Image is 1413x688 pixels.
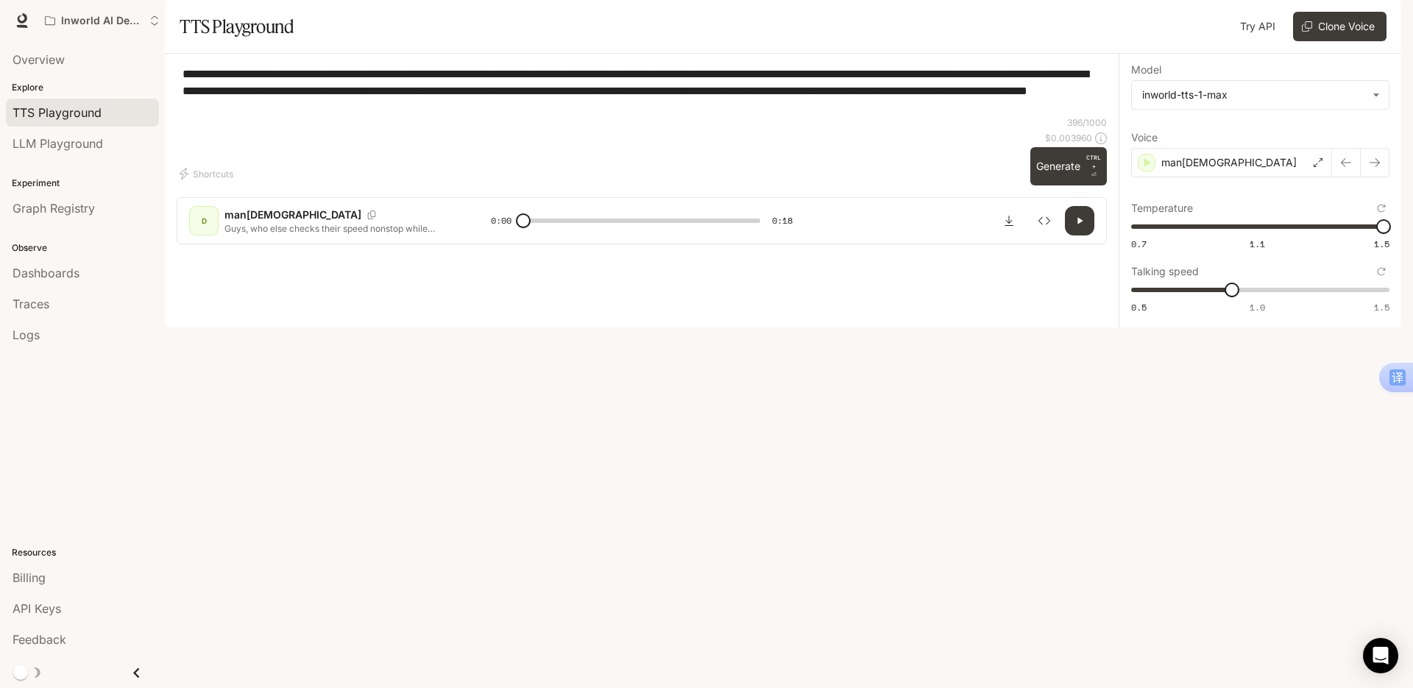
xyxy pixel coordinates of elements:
div: D [192,209,216,233]
p: CTRL + [1086,153,1101,171]
p: $ 0.003960 [1045,132,1092,144]
a: Try API [1234,12,1281,41]
span: 0.7 [1131,238,1147,250]
div: Open Intercom Messenger [1363,638,1398,673]
span: 1.0 [1250,301,1265,313]
span: 0.5 [1131,301,1147,313]
p: man[DEMOGRAPHIC_DATA] [224,208,361,222]
button: Clone Voice [1293,12,1387,41]
p: 396 / 1000 [1067,116,1107,129]
button: Reset to default [1373,200,1389,216]
p: ⏎ [1086,153,1101,180]
button: Copy Voice ID [361,210,382,219]
p: Temperature [1131,203,1193,213]
p: Guys, who else checks their speed nonstop while driving? Hate taking your eyes off the road? That... [224,222,456,235]
p: Model [1131,65,1161,75]
button: Download audio [994,206,1024,235]
div: inworld-tts-1-max [1132,81,1389,109]
p: Voice [1131,132,1158,143]
h1: TTS Playground [180,12,294,41]
p: man[DEMOGRAPHIC_DATA] [1161,155,1297,170]
span: 0:00 [491,213,511,228]
button: Inspect [1030,206,1059,235]
span: 0:18 [772,213,793,228]
button: Shortcuts [177,162,239,185]
p: Inworld AI Demos [61,15,144,27]
div: inworld-tts-1-max [1142,88,1365,102]
span: 1.1 [1250,238,1265,250]
button: Open workspace menu [38,6,166,35]
button: Reset to default [1373,263,1389,280]
p: Talking speed [1131,266,1199,277]
span: 1.5 [1374,301,1389,313]
button: GenerateCTRL +⏎ [1030,147,1107,185]
span: 1.5 [1374,238,1389,250]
